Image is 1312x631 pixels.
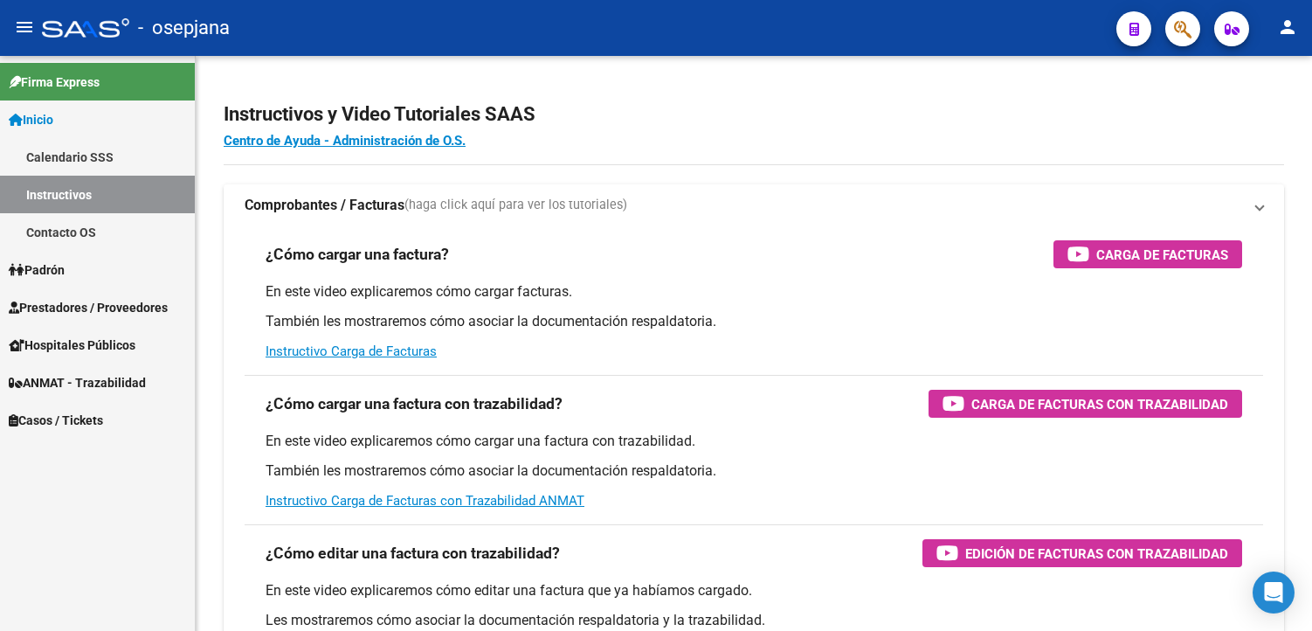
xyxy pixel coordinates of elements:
button: Carga de Facturas [1053,240,1242,268]
span: ANMAT - Trazabilidad [9,373,146,392]
span: Hospitales Públicos [9,336,135,355]
button: Carga de Facturas con Trazabilidad [929,390,1242,418]
mat-expansion-panel-header: Comprobantes / Facturas(haga click aquí para ver los tutoriales) [224,184,1284,226]
span: Carga de Facturas con Trazabilidad [971,393,1228,415]
mat-icon: person [1277,17,1298,38]
span: Inicio [9,110,53,129]
strong: Comprobantes / Facturas [245,196,404,215]
p: En este video explicaremos cómo editar una factura que ya habíamos cargado. [266,581,1242,600]
span: Casos / Tickets [9,411,103,430]
p: También les mostraremos cómo asociar la documentación respaldatoria. [266,312,1242,331]
span: Padrón [9,260,65,280]
a: Instructivo Carga de Facturas [266,343,437,359]
h3: ¿Cómo cargar una factura con trazabilidad? [266,392,563,416]
mat-icon: menu [14,17,35,38]
p: En este video explicaremos cómo cargar una factura con trazabilidad. [266,432,1242,451]
span: (haga click aquí para ver los tutoriales) [404,196,627,215]
span: Edición de Facturas con Trazabilidad [965,543,1228,565]
span: - osepjana [138,9,230,47]
p: En este video explicaremos cómo cargar facturas. [266,282,1242,302]
a: Instructivo Carga de Facturas con Trazabilidad ANMAT [266,493,584,509]
span: Firma Express [9,73,100,92]
span: Carga de Facturas [1096,244,1228,266]
p: Les mostraremos cómo asociar la documentación respaldatoria y la trazabilidad. [266,611,1242,630]
a: Centro de Ayuda - Administración de O.S. [224,133,466,149]
h3: ¿Cómo cargar una factura? [266,242,449,267]
button: Edición de Facturas con Trazabilidad [922,539,1242,567]
h2: Instructivos y Video Tutoriales SAAS [224,98,1284,131]
span: Prestadores / Proveedores [9,298,168,317]
h3: ¿Cómo editar una factura con trazabilidad? [266,541,560,565]
div: Open Intercom Messenger [1253,572,1295,614]
p: También les mostraremos cómo asociar la documentación respaldatoria. [266,461,1242,481]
